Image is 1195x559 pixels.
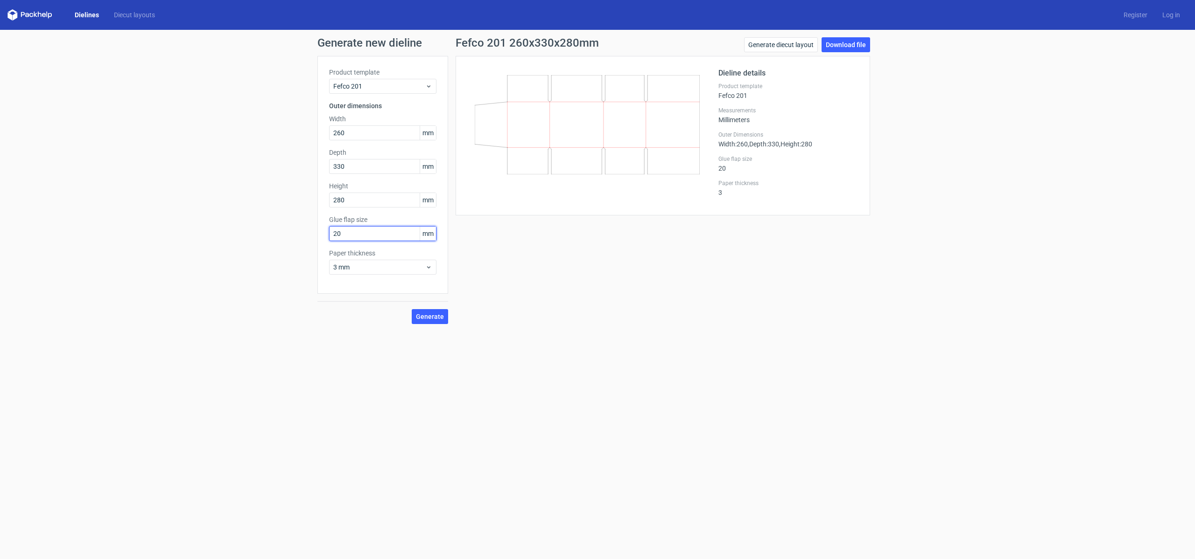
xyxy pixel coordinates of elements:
[456,37,599,48] h1: Fefco 201 260x330x280mm
[317,37,878,48] h1: Generate new dieline
[748,140,779,148] span: , Depth : 330
[412,309,448,324] button: Generate
[718,131,858,138] label: Outer Dimensions
[718,140,748,148] span: Width : 260
[1116,10,1155,20] a: Register
[779,140,812,148] span: , Height : 280
[329,101,436,110] h3: Outer dimensions
[718,83,858,99] div: Fefco 201
[329,215,436,224] label: Glue flap size
[106,10,162,20] a: Diecut layouts
[329,68,436,77] label: Product template
[744,37,818,52] a: Generate diecut layout
[718,155,858,163] label: Glue flap size
[420,126,436,140] span: mm
[1155,10,1188,20] a: Log in
[420,159,436,173] span: mm
[333,262,425,272] span: 3 mm
[718,107,858,124] div: Millimeters
[329,114,436,124] label: Width
[329,181,436,191] label: Height
[718,179,858,196] div: 3
[420,227,436,241] span: mm
[329,248,436,258] label: Paper thickness
[329,148,436,157] label: Depth
[67,10,106,20] a: Dielines
[718,68,858,79] h2: Dieline details
[420,193,436,207] span: mm
[333,82,425,91] span: Fefco 201
[822,37,870,52] a: Download file
[718,83,858,90] label: Product template
[416,313,444,320] span: Generate
[718,107,858,114] label: Measurements
[718,155,858,172] div: 20
[718,179,858,187] label: Paper thickness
